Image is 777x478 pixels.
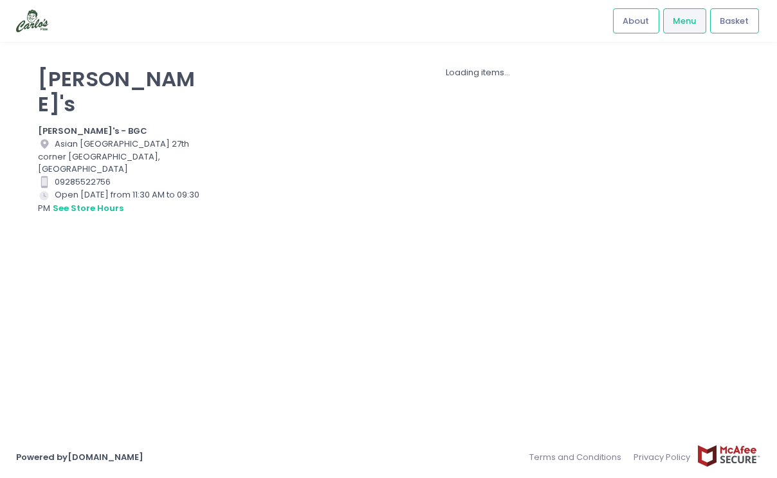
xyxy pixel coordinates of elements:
div: Asian [GEOGRAPHIC_DATA] 27th corner [GEOGRAPHIC_DATA], [GEOGRAPHIC_DATA] [38,138,201,176]
span: Menu [673,15,696,28]
img: mcafee-secure [697,445,761,467]
span: Basket [720,15,749,28]
img: logo [16,10,48,32]
div: Loading items... [217,66,739,79]
a: Menu [663,8,706,33]
a: About [613,8,659,33]
span: About [623,15,649,28]
p: [PERSON_NAME]'s [38,66,201,116]
div: Open [DATE] from 11:30 AM to 09:30 PM [38,188,201,216]
button: see store hours [52,201,124,216]
div: 09285522756 [38,176,201,188]
a: Terms and Conditions [529,445,628,470]
a: Powered by[DOMAIN_NAME] [16,451,143,463]
a: Privacy Policy [628,445,697,470]
b: [PERSON_NAME]'s - BGC [38,125,147,137]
